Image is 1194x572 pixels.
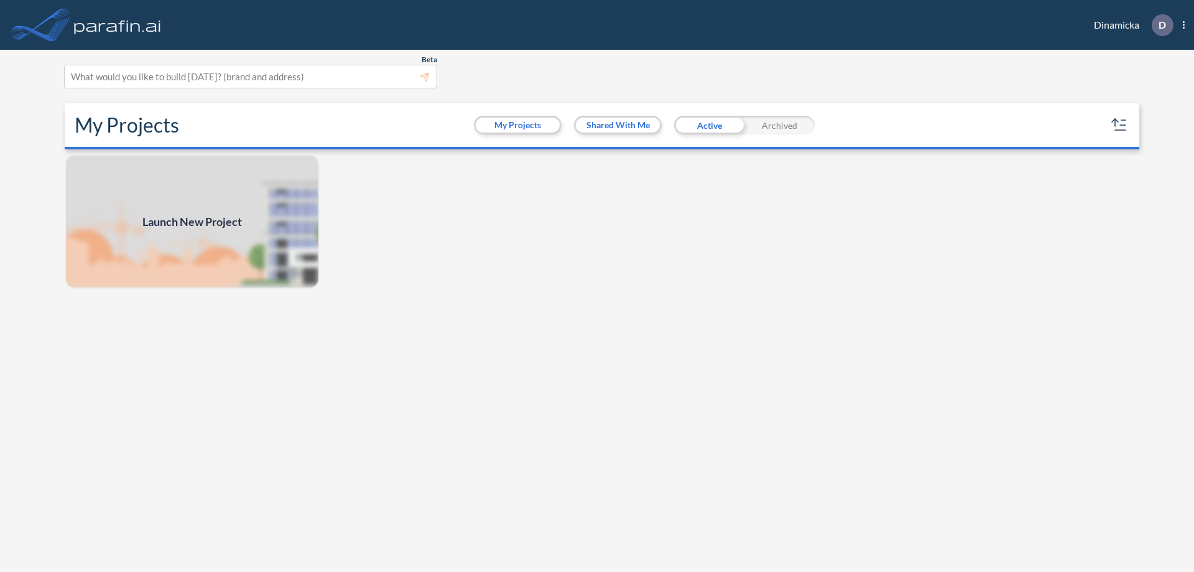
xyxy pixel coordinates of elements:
[65,154,320,289] a: Launch New Project
[1075,14,1185,36] div: Dinamicka
[65,154,320,289] img: add
[1159,19,1166,30] p: D
[72,12,164,37] img: logo
[576,118,660,133] button: Shared With Me
[1109,115,1129,135] button: sort
[422,55,437,65] span: Beta
[744,116,815,134] div: Archived
[75,113,179,137] h2: My Projects
[674,116,744,134] div: Active
[476,118,560,133] button: My Projects
[142,213,242,230] span: Launch New Project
